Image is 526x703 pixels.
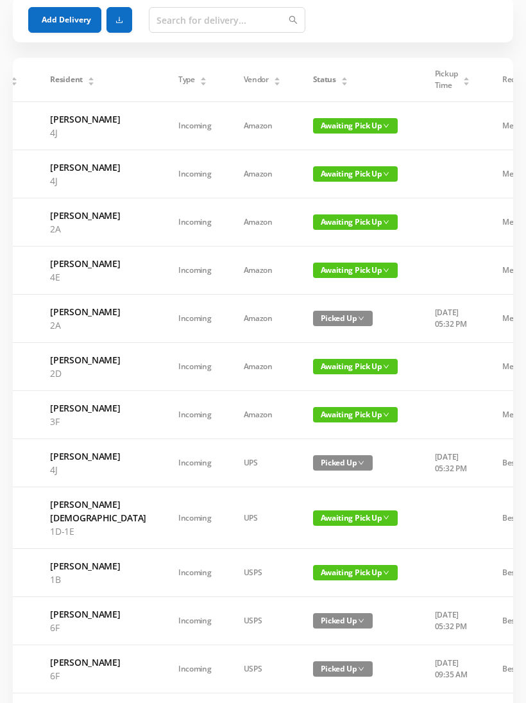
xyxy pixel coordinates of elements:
td: Amazon [228,102,297,150]
button: Add Delivery [28,7,101,33]
i: icon: down [383,569,389,576]
div: Sort [273,75,281,83]
i: icon: down [358,666,364,672]
td: USPS [228,549,297,597]
td: Incoming [162,102,228,150]
i: icon: caret-up [273,75,280,79]
p: 4J [50,174,146,187]
td: Incoming [162,645,228,693]
td: Incoming [162,150,228,198]
td: Amazon [228,391,297,439]
td: Amazon [228,198,297,247]
td: Incoming [162,549,228,597]
div: Sort [462,75,470,83]
p: 2A [50,222,146,236]
span: Pickup Time [435,68,458,91]
h6: [PERSON_NAME] [50,401,146,415]
td: Incoming [162,391,228,439]
span: Awaiting Pick Up [313,166,398,182]
p: 4E [50,270,146,284]
td: Amazon [228,295,297,343]
h6: [PERSON_NAME] [50,559,146,573]
span: Awaiting Pick Up [313,510,398,526]
i: icon: down [358,618,364,624]
i: icon: caret-down [462,80,470,84]
h6: [PERSON_NAME][DEMOGRAPHIC_DATA] [50,498,146,525]
h6: [PERSON_NAME] [50,112,146,126]
td: Incoming [162,343,228,391]
p: 1D-1E [50,525,146,538]
td: Amazon [228,247,297,295]
span: Awaiting Pick Up [313,407,398,422]
p: 2D [50,367,146,380]
span: Awaiting Pick Up [313,214,398,230]
span: Type [178,74,195,85]
button: icon: download [106,7,132,33]
i: icon: caret-down [273,80,280,84]
i: icon: caret-down [87,80,94,84]
span: Awaiting Pick Up [313,263,398,278]
td: Incoming [162,247,228,295]
i: icon: caret-down [199,80,207,84]
div: Sort [10,75,18,83]
td: [DATE] 05:32 PM [419,295,486,343]
i: icon: caret-up [462,75,470,79]
p: 4J [50,463,146,476]
i: icon: caret-down [11,80,18,84]
td: USPS [228,597,297,645]
i: icon: down [383,412,389,418]
td: Incoming [162,597,228,645]
td: [DATE] 09:35 AM [419,645,486,693]
i: icon: down [383,267,389,273]
td: USPS [228,645,297,693]
p: 6F [50,669,146,682]
div: Sort [87,75,95,83]
td: Incoming [162,295,228,343]
i: icon: down [383,219,389,225]
span: Awaiting Pick Up [313,565,398,580]
i: icon: down [383,123,389,129]
td: Amazon [228,150,297,198]
td: Amazon [228,343,297,391]
i: icon: down [358,315,364,322]
div: Sort [341,75,348,83]
i: icon: search [289,15,298,24]
p: 3F [50,415,146,428]
input: Search for delivery... [149,7,305,33]
i: icon: caret-up [87,75,94,79]
span: Vendor [244,74,269,85]
td: UPS [228,487,297,549]
i: icon: caret-up [199,75,207,79]
p: 1B [50,573,146,586]
td: Incoming [162,487,228,549]
span: Picked Up [313,311,373,326]
span: Picked Up [313,613,373,629]
div: Sort [199,75,207,83]
i: icon: caret-up [341,75,348,79]
span: Resident [50,74,83,85]
h6: [PERSON_NAME] [50,209,146,222]
h6: [PERSON_NAME] [50,353,146,367]
td: [DATE] 05:32 PM [419,597,486,645]
td: UPS [228,439,297,487]
i: icon: down [383,514,389,521]
p: 2A [50,318,146,332]
td: [DATE] 05:32 PM [419,439,486,487]
i: icon: caret-up [11,75,18,79]
span: Awaiting Pick Up [313,359,398,374]
i: icon: caret-down [341,80,348,84]
td: Incoming [162,439,228,487]
span: Picked Up [313,661,373,677]
h6: [PERSON_NAME] [50,449,146,463]
p: 6F [50,621,146,634]
span: Picked Up [313,455,373,471]
p: 4J [50,126,146,139]
h6: [PERSON_NAME] [50,607,146,621]
h6: [PERSON_NAME] [50,655,146,669]
td: Incoming [162,198,228,247]
h6: [PERSON_NAME] [50,161,146,174]
i: icon: down [358,460,364,466]
h6: [PERSON_NAME] [50,257,146,270]
h6: [PERSON_NAME] [50,305,146,318]
i: icon: down [383,363,389,370]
